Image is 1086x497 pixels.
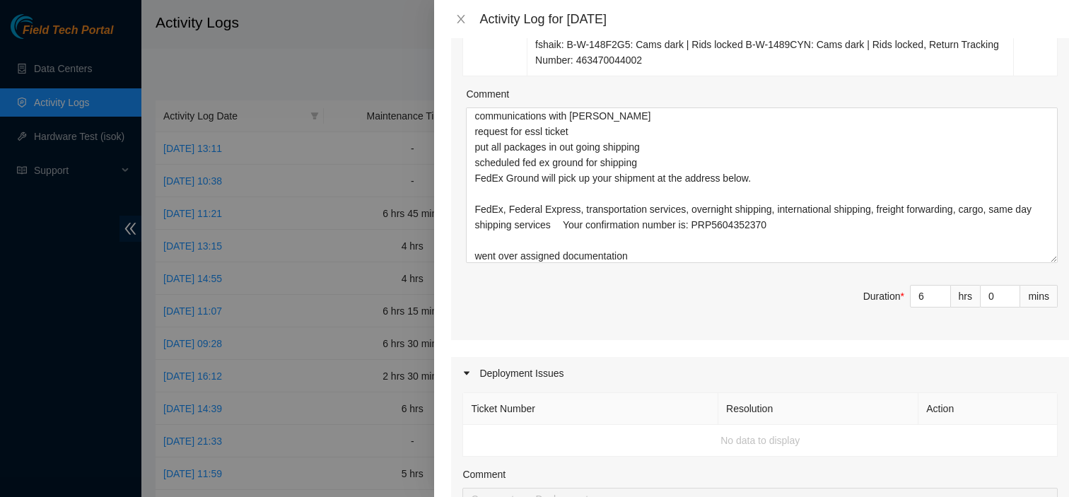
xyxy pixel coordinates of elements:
[451,13,471,26] button: Close
[462,467,506,482] label: Comment
[1020,285,1058,308] div: mins
[455,13,467,25] span: close
[463,425,1058,457] td: No data to display
[451,357,1069,390] div: Deployment Issues
[863,288,904,304] div: Duration
[918,393,1058,425] th: Action
[479,11,1069,27] div: Activity Log for [DATE]
[466,86,509,102] label: Comment
[463,393,718,425] th: Ticket Number
[718,393,918,425] th: Resolution
[951,285,981,308] div: hrs
[462,369,471,378] span: caret-right
[466,107,1058,263] textarea: Comment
